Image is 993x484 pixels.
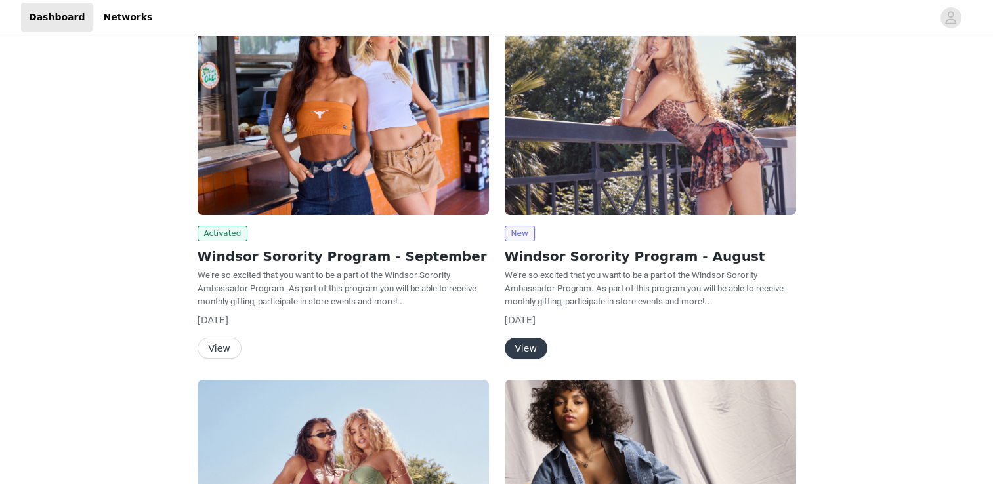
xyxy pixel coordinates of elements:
a: View [505,344,547,353]
div: avatar [944,7,957,28]
span: New [505,226,535,241]
span: Activated [198,226,248,241]
a: Networks [95,3,160,32]
span: We're so excited that you want to be a part of the Windsor Sorority Ambassador Program. As part o... [198,270,476,306]
a: Dashboard [21,3,93,32]
span: [DATE] [505,315,536,325]
button: View [198,338,242,359]
a: View [198,344,242,353]
button: View [505,338,547,359]
h2: Windsor Sorority Program - September [198,247,489,266]
span: We're so excited that you want to be a part of the Windsor Sorority Ambassador Program. As part o... [505,270,784,306]
span: [DATE] [198,315,228,325]
h2: Windsor Sorority Program - August [505,247,796,266]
